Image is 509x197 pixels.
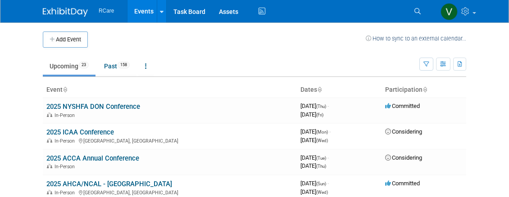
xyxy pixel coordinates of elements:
[300,128,331,135] span: [DATE]
[46,137,293,144] div: [GEOGRAPHIC_DATA], [GEOGRAPHIC_DATA]
[300,180,329,187] span: [DATE]
[55,164,77,170] span: In-Person
[329,128,331,135] span: -
[46,154,139,162] a: 2025 ACCA Annual Conference
[300,154,329,161] span: [DATE]
[47,190,52,194] img: In-Person Event
[385,154,422,161] span: Considering
[385,180,420,187] span: Committed
[316,138,328,143] span: (Wed)
[43,58,95,75] a: Upcoming23
[300,103,329,109] span: [DATE]
[317,86,322,93] a: Sort by Start Date
[55,112,77,118] span: In-Person
[316,190,328,195] span: (Wed)
[300,137,328,143] span: [DATE]
[43,31,88,48] button: Add Event
[300,111,323,118] span: [DATE]
[316,156,326,161] span: (Tue)
[118,62,130,68] span: 158
[47,138,52,143] img: In-Person Event
[47,112,52,117] img: In-Person Event
[327,103,329,109] span: -
[316,164,326,169] span: (Thu)
[55,190,77,196] span: In-Person
[316,181,326,186] span: (Sun)
[43,8,88,17] img: ExhibitDay
[97,58,136,75] a: Past158
[423,86,427,93] a: Sort by Participation Type
[385,128,422,135] span: Considering
[297,82,382,98] th: Dates
[316,112,323,117] span: (Fri)
[327,180,329,187] span: -
[300,188,328,195] span: [DATE]
[46,180,172,188] a: 2025 AHCA/NCAL - [GEOGRAPHIC_DATA]
[441,3,458,20] img: Victoria Hubbert
[385,103,420,109] span: Committed
[316,130,328,134] span: (Mon)
[79,62,89,68] span: 23
[55,138,77,144] span: In-Person
[99,8,114,14] span: RCare
[316,104,326,109] span: (Thu)
[46,128,114,136] a: 2025 ICAA Conference
[300,162,326,169] span: [DATE]
[366,35,466,42] a: How to sync to an external calendar...
[327,154,329,161] span: -
[46,103,140,111] a: 2025 NYSHFA DON Conference
[46,188,293,196] div: [GEOGRAPHIC_DATA], [GEOGRAPHIC_DATA]
[47,164,52,168] img: In-Person Event
[43,82,297,98] th: Event
[63,86,67,93] a: Sort by Event Name
[382,82,466,98] th: Participation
